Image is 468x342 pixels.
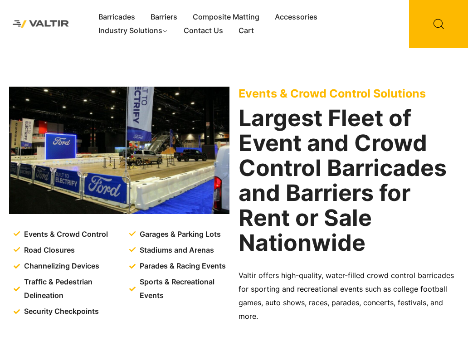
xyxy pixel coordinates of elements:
span: Sports & Recreational Events [137,275,232,303]
span: Events & Crowd Control [22,228,108,241]
p: Valtir offers high-quality, water-filled crowd control barricades for sporting and recreational e... [239,269,459,323]
span: Parades & Racing Events [137,259,226,273]
a: Barricades [91,10,143,24]
a: Contact Us [176,24,231,38]
span: Road Closures [22,244,75,257]
a: Industry Solutions [91,24,176,38]
a: Accessories [267,10,325,24]
span: Traffic & Pedestrian Delineation [22,275,121,303]
span: Stadiums and Arenas [137,244,214,257]
p: Events & Crowd Control Solutions [239,87,459,100]
span: Garages & Parking Lots [137,228,221,241]
img: Valtir Rentals [7,15,75,34]
span: Security Checkpoints [22,305,99,318]
span: Channelizing Devices [22,259,99,273]
h2: Largest Fleet of Event and Crowd Control Barricades and Barriers for Rent or Sale Nationwide [239,106,459,255]
a: Cart [231,24,262,38]
a: Barriers [143,10,185,24]
a: Composite Matting [185,10,267,24]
